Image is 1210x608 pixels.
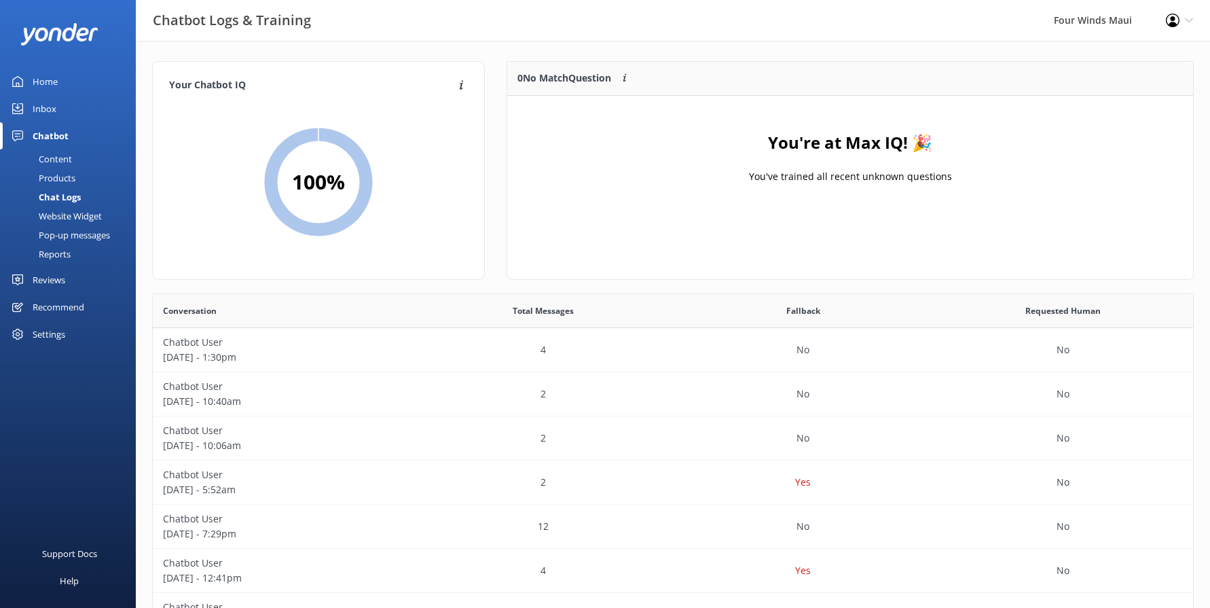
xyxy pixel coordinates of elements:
[163,379,403,394] p: Chatbot User
[795,475,811,490] p: Yes
[540,563,546,578] p: 4
[540,475,546,490] p: 2
[748,169,951,184] p: You've trained all recent unknown questions
[8,207,136,226] a: Website Widget
[153,372,1193,416] div: row
[153,549,1193,593] div: row
[796,431,809,446] p: No
[538,519,549,534] p: 12
[796,519,809,534] p: No
[163,571,403,586] p: [DATE] - 12:41pm
[8,207,102,226] div: Website Widget
[1057,387,1069,401] p: No
[163,467,403,482] p: Chatbot User
[33,321,65,348] div: Settings
[8,226,136,245] a: Pop-up messages
[8,245,71,264] div: Reports
[33,68,58,95] div: Home
[1057,342,1069,357] p: No
[8,245,136,264] a: Reports
[8,168,75,187] div: Products
[33,95,56,122] div: Inbox
[33,293,84,321] div: Recommend
[153,505,1193,549] div: row
[163,335,403,350] p: Chatbot User
[796,387,809,401] p: No
[1025,304,1101,317] span: Requested Human
[163,556,403,571] p: Chatbot User
[169,78,455,93] h4: Your Chatbot IQ
[768,130,932,156] h4: You're at Max IQ! 🎉
[8,187,81,207] div: Chat Logs
[1057,431,1069,446] p: No
[153,416,1193,461] div: row
[163,526,403,541] p: [DATE] - 7:29pm
[540,342,546,357] p: 4
[153,328,1193,372] div: row
[163,482,403,497] p: [DATE] - 5:52am
[33,266,65,293] div: Reviews
[540,431,546,446] p: 2
[163,304,217,317] span: Conversation
[292,166,345,198] h2: 100 %
[1057,563,1069,578] p: No
[1057,475,1069,490] p: No
[20,23,98,46] img: yonder-white-logo.png
[795,563,811,578] p: Yes
[163,438,403,453] p: [DATE] - 10:06am
[786,304,820,317] span: Fallback
[513,304,574,317] span: Total Messages
[1057,519,1069,534] p: No
[153,461,1193,505] div: row
[163,512,403,526] p: Chatbot User
[8,226,110,245] div: Pop-up messages
[60,567,79,594] div: Help
[8,149,72,168] div: Content
[8,149,136,168] a: Content
[507,96,1193,232] div: grid
[33,122,69,149] div: Chatbot
[153,10,311,31] h3: Chatbot Logs & Training
[540,387,546,401] p: 2
[796,342,809,357] p: No
[8,187,136,207] a: Chat Logs
[163,394,403,409] p: [DATE] - 10:40am
[163,350,403,365] p: [DATE] - 1:30pm
[42,540,97,567] div: Support Docs
[163,423,403,438] p: Chatbot User
[8,168,136,187] a: Products
[517,71,611,86] p: 0 No Match Question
